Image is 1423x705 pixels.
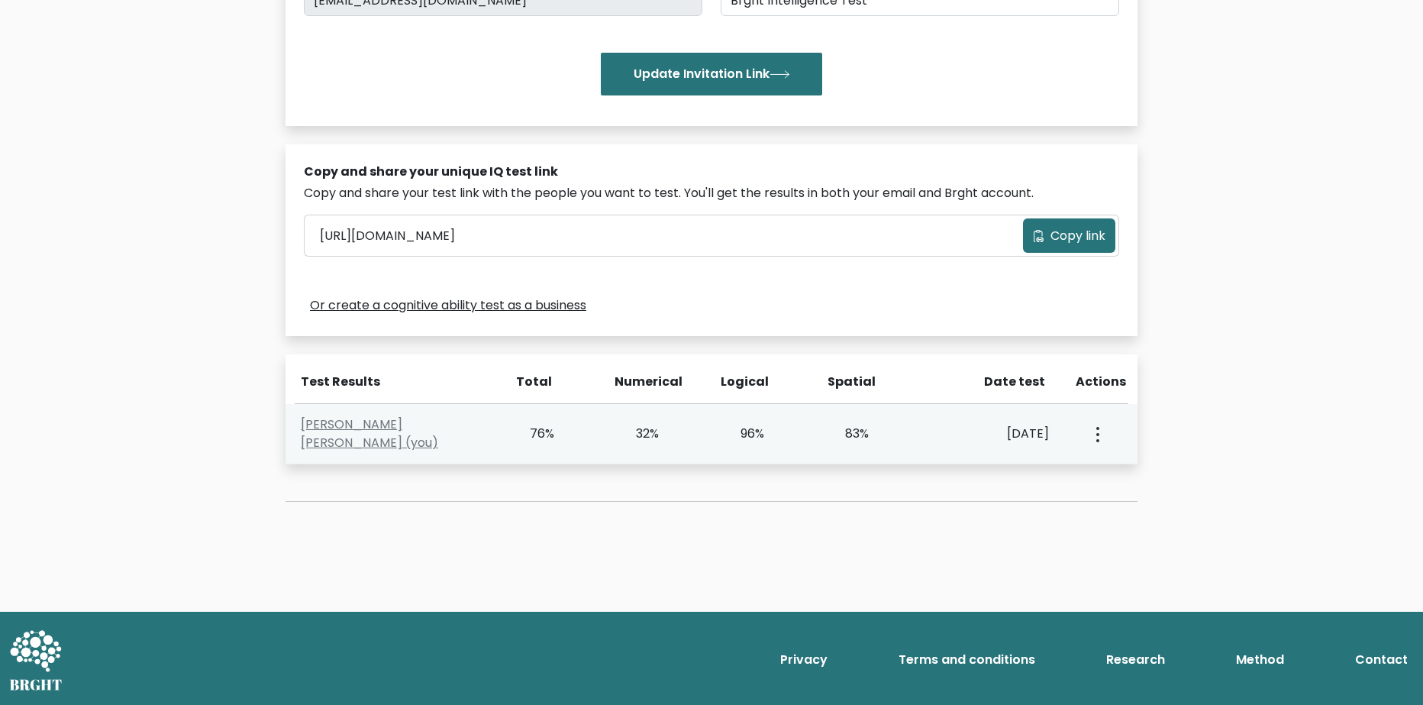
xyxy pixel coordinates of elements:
div: Total [508,373,552,391]
div: Copy and share your test link with the people you want to test. You'll get the results in both yo... [304,184,1119,202]
div: 32% [616,425,660,443]
button: Copy link [1023,218,1115,253]
div: Actions [1076,373,1128,391]
div: Copy and share your unique IQ test link [304,163,1119,181]
a: Research [1100,645,1171,675]
div: Date test [934,373,1057,391]
div: 76% [511,425,554,443]
div: 83% [826,425,870,443]
button: Update Invitation Link [601,53,822,95]
div: Spatial [828,373,872,391]
div: Test Results [301,373,489,391]
a: [PERSON_NAME] [PERSON_NAME] (you) [301,416,438,451]
a: Or create a cognitive ability test as a business [310,296,586,315]
a: Privacy [774,645,834,675]
a: Method [1230,645,1290,675]
a: Terms and conditions [892,645,1041,675]
div: 96% [721,425,764,443]
div: Numerical [615,373,659,391]
div: [DATE] [931,425,1049,443]
a: Contact [1349,645,1414,675]
div: Logical [721,373,765,391]
span: Copy link [1050,227,1105,245]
